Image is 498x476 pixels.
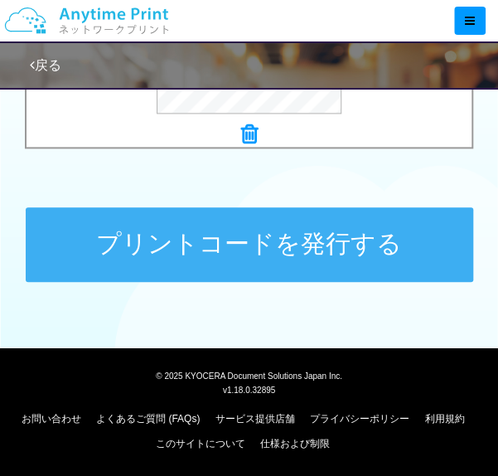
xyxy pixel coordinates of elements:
[30,58,61,72] a: 戻る
[215,412,295,424] a: サービス提供店舗
[22,412,81,424] a: お問い合わせ
[260,437,330,449] a: 仕様および制限
[424,412,464,424] a: 利用規約
[156,437,245,449] a: このサイトについて
[96,412,200,424] a: よくあるご質問 (FAQs)
[223,384,275,394] span: v1.18.0.32895
[26,207,473,282] button: プリントコードを発行する
[310,412,409,424] a: プライバシーポリシー
[156,369,342,380] span: © 2025 KYOCERA Document Solutions Japan Inc.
